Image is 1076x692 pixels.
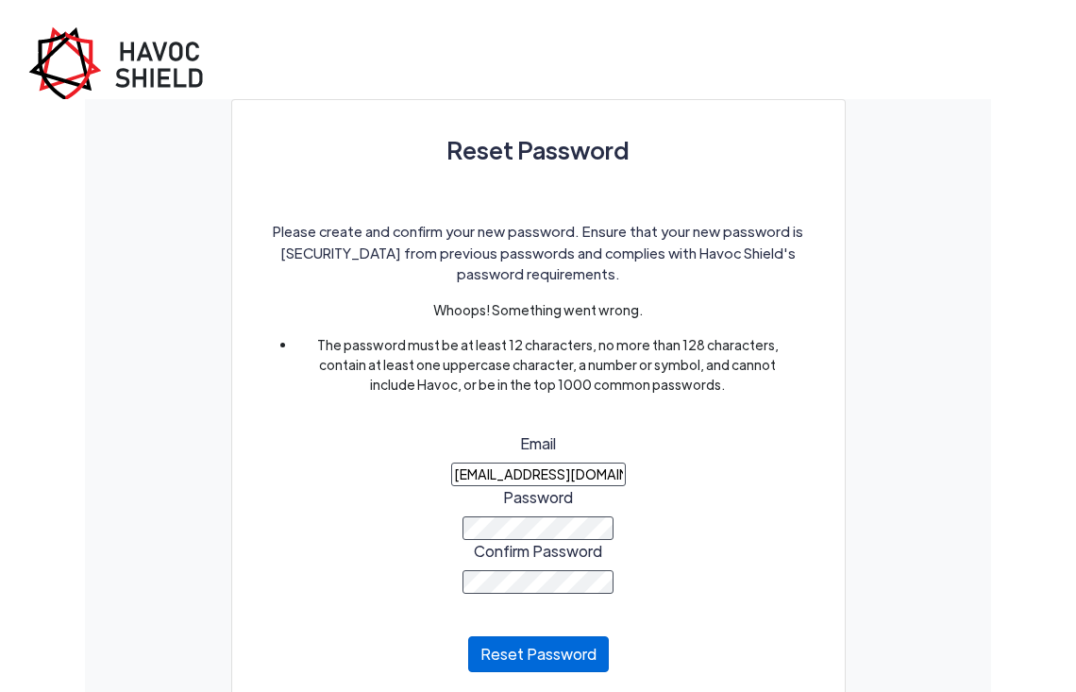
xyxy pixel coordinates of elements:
li: The password must be at least 12 characters, no more than 128 characters, contain at least one up... [296,335,799,395]
button: Reset Password [468,636,609,672]
div: Whoops! Something went wrong. [259,300,818,320]
h3: Reset Password [259,127,818,174]
img: havoc-shield-register-logo.png [28,26,217,99]
span: Confirm Password [474,541,602,561]
iframe: Chat Widget [752,488,1076,692]
span: Password [503,487,573,507]
span: Email [520,433,556,453]
p: Please create and confirm your new password. Ensure that your new password is [SECURITY_DATA] fro... [259,221,818,285]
